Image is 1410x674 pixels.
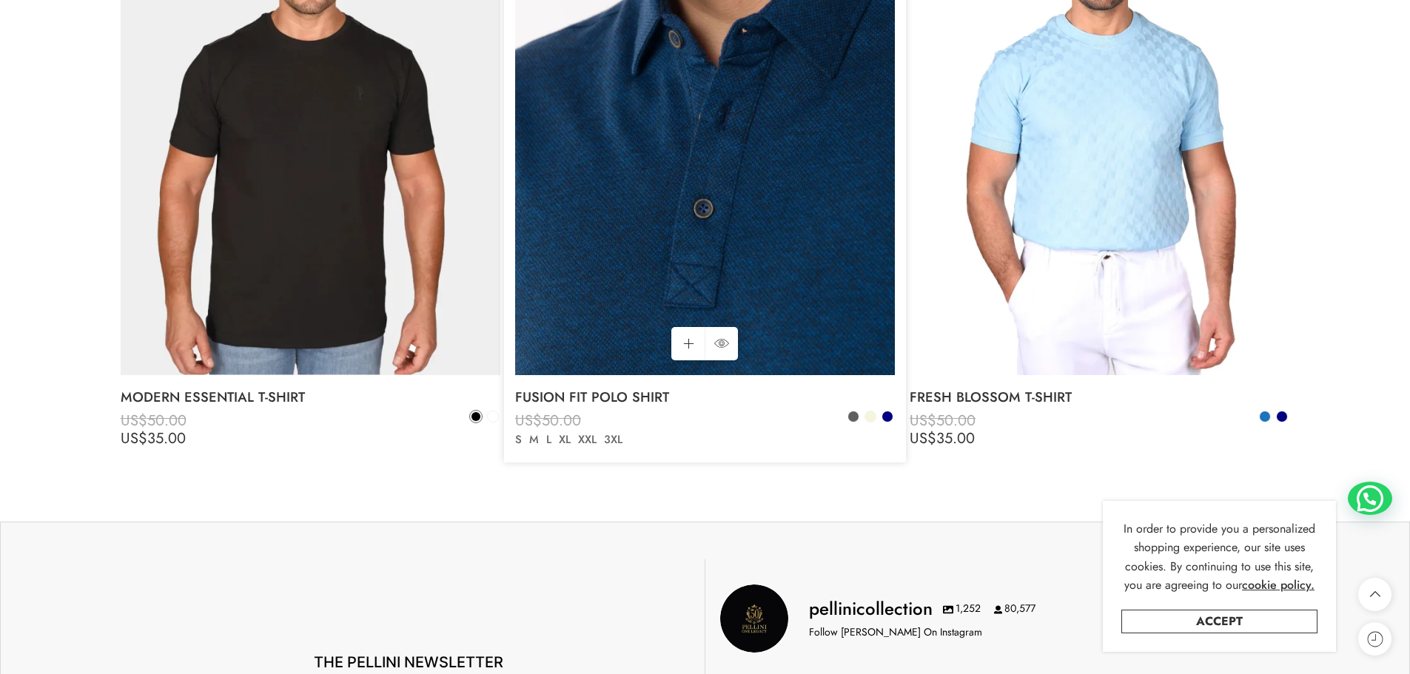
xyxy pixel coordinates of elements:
a: XL [555,431,574,448]
a: Navy [1275,410,1289,423]
bdi: 50.00 [121,410,187,431]
a: 3XL [600,431,626,448]
span: US$ [515,428,542,449]
h3: pellinicollection [809,596,933,621]
a: QUICK SHOP [705,327,738,360]
a: Anthracite [847,410,860,423]
a: Beige [864,410,877,423]
bdi: 35.00 [910,428,975,449]
bdi: 35.00 [515,428,580,449]
a: Black [469,410,483,423]
a: L [543,431,555,448]
span: US$ [910,428,936,449]
span: 80,577 [994,601,1035,616]
a: M [526,431,543,448]
span: THE PELLINI NEWSLETTER [314,653,503,671]
a: Pellini Collection pellinicollection 1,252 80,577 Follow [PERSON_NAME] On Instagram [720,584,1283,653]
bdi: 35.00 [121,428,186,449]
span: US$ [910,410,936,431]
a: cookie policy. [1242,576,1315,595]
a: Select options for “FUSION FIT POLO SHIRT” [671,327,705,360]
span: US$ [121,428,147,449]
a: S [511,431,526,448]
span: 1,252 [943,601,981,616]
span: US$ [515,410,542,431]
span: In order to provide you a personalized shopping experience, our site uses cookies. By continuing ... [1124,520,1315,594]
p: Follow [PERSON_NAME] On Instagram [809,624,982,640]
a: White [486,410,500,423]
a: FRESH BLOSSOM T-SHIRT [910,383,1289,412]
span: US$ [121,410,147,431]
a: MODERN ESSENTIAL T-SHIRT [121,383,500,412]
a: Navy [881,410,894,423]
a: FUSION FIT POLO SHIRT [515,383,895,412]
bdi: 50.00 [910,410,976,431]
bdi: 50.00 [515,410,581,431]
a: Blue [1258,410,1272,423]
a: Accept [1121,610,1317,633]
a: XXL [574,431,600,448]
